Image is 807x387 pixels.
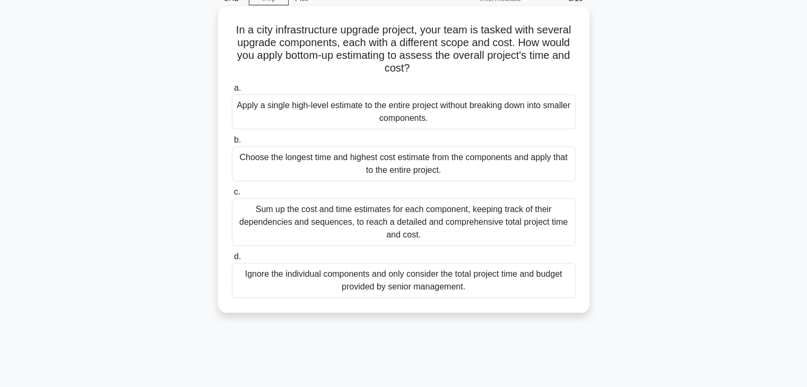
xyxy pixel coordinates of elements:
[232,146,576,181] div: Choose the longest time and highest cost estimate from the components and apply that to the entir...
[232,263,576,298] div: Ignore the individual components and only consider the total project time and budget provided by ...
[234,187,240,196] span: c.
[232,94,576,129] div: Apply a single high-level estimate to the entire project without breaking down into smaller compo...
[234,252,241,261] span: d.
[231,23,577,75] h5: In a city infrastructure upgrade project, your team is tasked with several upgrade components, ea...
[232,198,576,246] div: Sum up the cost and time estimates for each component, keeping track of their dependencies and se...
[234,83,241,92] span: a.
[234,135,241,144] span: b.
